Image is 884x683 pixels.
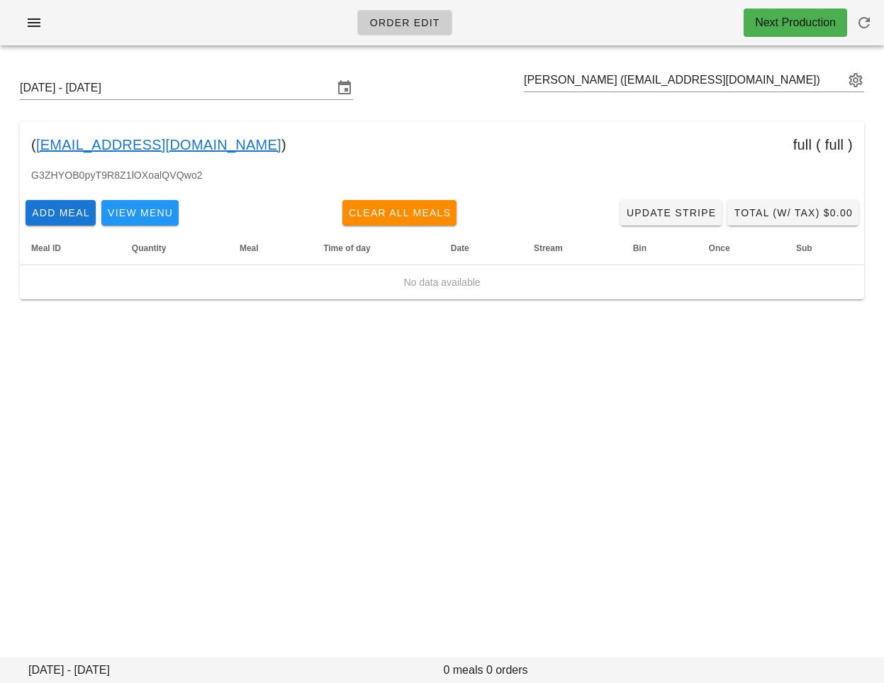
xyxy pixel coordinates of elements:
span: Sub [796,243,812,253]
div: G3ZHYOB0pyT9R8Z1lOXoalQVQwo2 [20,167,864,194]
button: View Menu [101,200,179,226]
span: Total (w/ Tax) $0.00 [733,207,853,218]
span: Clear All Meals [348,207,452,218]
button: Add Meal [26,200,96,226]
a: Order Edit [357,10,452,35]
span: Time of day [323,243,370,253]
a: Update Stripe [620,200,722,226]
span: Add Meal [31,207,90,218]
div: Next Production [755,14,836,31]
th: Bin: Not sorted. Activate to sort ascending. [622,231,698,265]
span: Meal [240,243,259,253]
span: Meal ID [31,243,61,253]
th: Date: Not sorted. Activate to sort ascending. [440,231,522,265]
span: Update Stripe [626,207,717,218]
th: Once: Not sorted. Activate to sort ascending. [698,231,785,265]
span: Date [451,243,469,253]
span: Stream [534,243,563,253]
th: Sub: Not sorted. Activate to sort ascending. [785,231,864,265]
span: Quantity [132,243,167,253]
a: [EMAIL_ADDRESS][DOMAIN_NAME] [36,133,281,156]
button: Clear All Meals [342,200,457,226]
input: Search by email or name [524,69,844,91]
span: Once [709,243,730,253]
span: Order Edit [369,17,440,28]
span: Bin [633,243,647,253]
th: Meal: Not sorted. Activate to sort ascending. [228,231,312,265]
div: full ( full ) [793,133,853,156]
button: Total (w/ Tax) $0.00 [727,200,858,226]
div: ( ) [20,122,864,167]
button: appended action [847,72,864,89]
th: Time of day: Not sorted. Activate to sort ascending. [312,231,440,265]
span: View Menu [107,207,173,218]
td: No data available [20,265,864,299]
th: Meal ID: Not sorted. Activate to sort ascending. [20,231,121,265]
th: Quantity: Not sorted. Activate to sort ascending. [121,231,228,265]
th: Stream: Not sorted. Activate to sort ascending. [522,231,622,265]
